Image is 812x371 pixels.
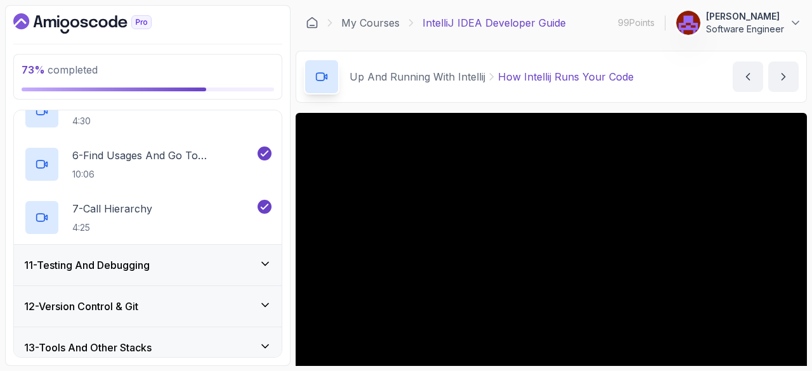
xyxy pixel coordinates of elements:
[733,62,763,92] button: previous content
[24,146,272,182] button: 6-Find Usages And Go To Declaration10:06
[22,63,98,76] span: completed
[13,13,181,34] a: Dashboard
[22,63,45,76] span: 73 %
[768,62,799,92] button: next content
[72,115,129,127] p: 4:30
[676,10,802,36] button: user profile image[PERSON_NAME]Software Engineer
[24,299,138,314] h3: 12 - Version Control & Git
[14,286,282,327] button: 12-Version Control & Git
[618,16,655,29] p: 99 Points
[14,327,282,368] button: 13-Tools And Other Stacks
[24,200,272,235] button: 7-Call Hierarchy4:25
[72,221,152,234] p: 4:25
[24,340,152,355] h3: 13 - Tools And Other Stacks
[14,245,282,285] button: 11-Testing And Debugging
[498,69,634,84] p: How Intellij Runs Your Code
[72,168,255,181] p: 10:06
[72,148,255,163] p: 6 - Find Usages And Go To Declaration
[72,201,152,216] p: 7 - Call Hierarchy
[706,10,784,23] p: [PERSON_NAME]
[676,11,700,35] img: user profile image
[341,15,400,30] a: My Courses
[24,257,150,273] h3: 11 - Testing And Debugging
[706,23,784,36] p: Software Engineer
[422,15,566,30] p: IntelliJ IDEA Developer Guide
[306,16,318,29] a: Dashboard
[24,93,272,129] button: 4:30
[350,69,485,84] p: Up And Running With Intellij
